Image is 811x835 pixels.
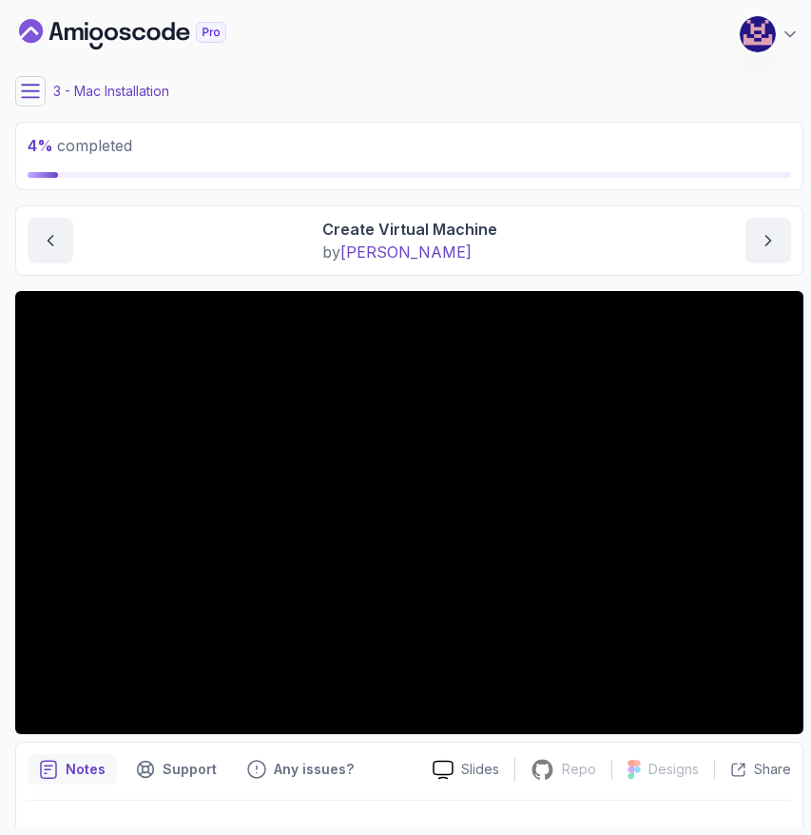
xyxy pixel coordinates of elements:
p: Notes [66,760,106,779]
p: Any issues? [274,760,354,779]
button: previous content [28,218,73,263]
p: Designs [648,760,699,779]
a: Slides [417,760,514,780]
button: Feedback button [236,754,365,785]
p: Create Virtual Machine [322,218,497,241]
span: 4 % [28,136,53,155]
p: by [322,241,497,263]
button: notes button [28,754,117,785]
button: next content [745,218,791,263]
p: Slides [461,760,499,779]
p: 3 - Mac Installation [53,82,169,101]
p: Repo [562,760,596,779]
button: user profile image [739,15,800,53]
iframe: chat widget [693,716,811,806]
span: completed [28,136,132,155]
button: Support button [125,754,228,785]
span: [PERSON_NAME] [340,243,472,262]
a: Dashboard [19,19,270,49]
p: Support [163,760,217,779]
iframe: 3 - Create Virtual Machine [15,291,803,734]
img: user profile image [740,16,776,52]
